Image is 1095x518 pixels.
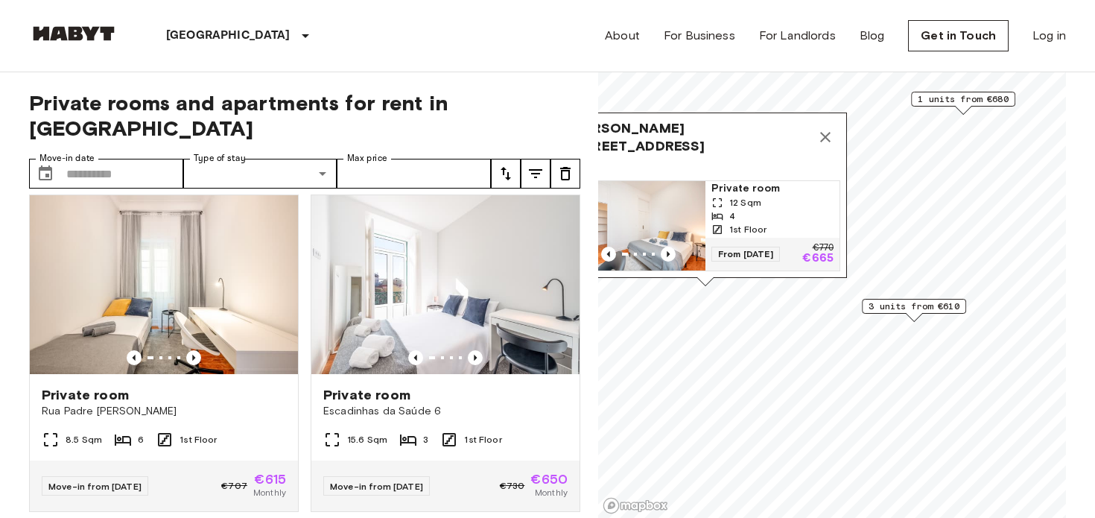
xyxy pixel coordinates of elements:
button: tune [491,159,521,189]
button: tune [550,159,580,189]
span: Private room [42,386,129,404]
span: Monthly [535,486,568,499]
a: For Business [664,27,735,45]
img: Habyt [29,26,118,41]
a: Log in [1032,27,1066,45]
button: Previous image [601,247,616,262]
span: 3 [423,433,428,446]
label: Move-in date [39,152,95,165]
a: About [605,27,640,45]
button: Previous image [408,350,423,365]
span: Escadinhas da Saúde 6 [323,404,568,419]
img: Marketing picture of unit PT-17-007-003-02H [311,195,580,374]
div: Map marker [862,299,966,322]
span: 12 Sqm [729,196,761,209]
label: Max price [347,152,387,165]
span: 6 [138,433,144,446]
div: Map marker [911,92,1015,115]
span: [PERSON_NAME][STREET_ADDRESS] [571,119,810,155]
a: Get in Touch [908,20,1009,51]
span: Private room [711,181,834,196]
p: [GEOGRAPHIC_DATA] [166,27,291,45]
button: Previous image [186,350,201,365]
span: 1 units [571,161,840,174]
img: Marketing picture of unit PT-17-015-001-002 [571,181,705,271]
button: Choose date [31,159,60,189]
span: Private room [323,386,410,404]
span: Move-in from [DATE] [330,481,423,492]
button: Previous image [127,350,142,365]
a: Mapbox logo [603,497,668,514]
p: €770 [813,244,834,253]
a: For Landlords [759,27,836,45]
a: Blog [860,27,885,45]
span: 15.6 Sqm [347,433,387,446]
span: 1st Floor [464,433,501,446]
p: €665 [802,253,834,265]
div: Map marker [564,113,847,286]
span: 1 units from €680 [918,92,1009,106]
span: From [DATE] [711,247,780,262]
button: Previous image [661,247,676,262]
span: 4 [729,209,735,223]
label: Type of stay [194,152,246,165]
button: tune [521,159,550,189]
a: Marketing picture of unit PT-17-016-001-05Previous imagePrevious imagePrivate roomRua Padre [PERS... [29,195,299,512]
a: Marketing picture of unit PT-17-007-003-02HPrevious imagePrevious imagePrivate roomEscadinhas da ... [311,195,580,512]
a: Marketing picture of unit PT-17-015-001-002Previous imagePrevious imagePrivate room12 Sqm41st Flo... [571,180,840,271]
span: €615 [254,473,286,486]
span: €650 [530,473,568,486]
span: 1st Floor [729,223,766,236]
span: 1st Floor [180,433,217,446]
span: Monthly [253,486,286,499]
img: Marketing picture of unit PT-17-016-001-05 [30,195,298,374]
button: Previous image [468,350,483,365]
span: €730 [500,479,525,493]
span: Private rooms and apartments for rent in [GEOGRAPHIC_DATA] [29,90,580,141]
span: 3 units from €610 [869,300,959,313]
span: Rua Padre [PERSON_NAME] [42,404,286,419]
span: €707 [221,479,247,493]
span: Move-in from [DATE] [48,481,142,492]
span: 8.5 Sqm [66,433,102,446]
